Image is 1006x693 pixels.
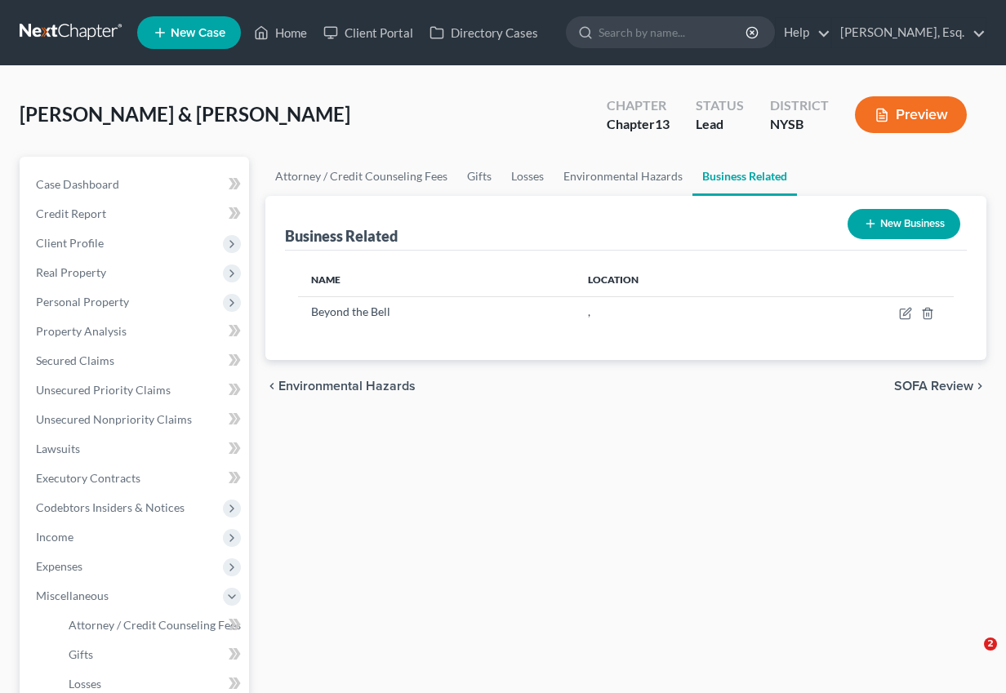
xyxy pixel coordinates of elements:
i: chevron_left [265,380,278,393]
a: Gifts [56,640,249,669]
div: Lead [696,115,744,134]
span: Unsecured Nonpriority Claims [36,412,192,426]
div: Chapter [607,96,670,115]
span: Personal Property [36,295,129,309]
iframe: Intercom live chat [950,637,990,677]
span: Codebtors Insiders & Notices [36,500,185,514]
span: Losses [69,677,101,691]
a: Secured Claims [23,346,249,375]
div: Status [696,96,744,115]
a: Unsecured Priority Claims [23,375,249,405]
a: Help [776,18,830,47]
a: Property Analysis [23,317,249,346]
input: Search by name... [599,17,748,47]
button: SOFA Review chevron_right [894,380,986,393]
button: New Business [848,209,960,239]
span: Attorney / Credit Counseling Fees [69,618,241,632]
a: Attorney / Credit Counseling Fees [56,611,249,640]
span: [PERSON_NAME] & [PERSON_NAME] [20,102,350,126]
span: Miscellaneous [36,589,109,602]
a: Unsecured Nonpriority Claims [23,405,249,434]
span: , [588,304,590,318]
span: Expenses [36,559,82,573]
a: Attorney / Credit Counseling Fees [265,157,457,196]
span: 2 [984,637,997,651]
span: Unsecured Priority Claims [36,383,171,397]
span: Real Property [36,265,106,279]
span: Secured Claims [36,353,114,367]
a: Credit Report [23,199,249,229]
a: Case Dashboard [23,170,249,199]
a: Client Portal [315,18,421,47]
a: Directory Cases [421,18,546,47]
span: 13 [655,116,670,131]
span: Beyond the Bell [311,304,390,318]
div: Business Related [285,226,398,246]
a: Business Related [692,157,797,196]
a: Environmental Hazards [554,157,692,196]
span: Client Profile [36,236,104,250]
span: Credit Report [36,207,106,220]
span: New Case [171,27,225,39]
span: Case Dashboard [36,177,119,191]
span: Income [36,530,73,544]
a: [PERSON_NAME], Esq. [832,18,986,47]
span: SOFA Review [894,380,973,393]
a: Home [246,18,315,47]
span: Name [311,273,341,286]
div: NYSB [770,115,829,134]
i: chevron_right [973,380,986,393]
a: Gifts [457,157,501,196]
span: Environmental Hazards [278,380,416,393]
button: Preview [855,96,967,133]
button: chevron_left Environmental Hazards [265,380,416,393]
span: Property Analysis [36,324,127,338]
div: Chapter [607,115,670,134]
span: Gifts [69,647,93,661]
span: Location [588,273,639,286]
a: Losses [501,157,554,196]
a: Lawsuits [23,434,249,464]
a: Executory Contracts [23,464,249,493]
div: District [770,96,829,115]
span: Executory Contracts [36,471,140,485]
span: Lawsuits [36,442,80,455]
